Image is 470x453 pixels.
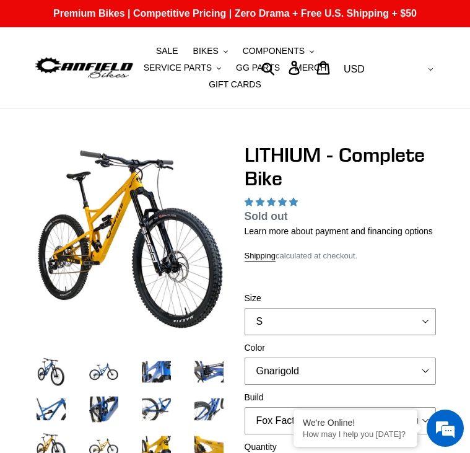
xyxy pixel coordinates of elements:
[192,392,226,426] img: Load image into Gallery viewer, LITHIUM - Complete Bike
[245,391,437,404] label: Build
[245,341,437,354] label: Color
[245,210,288,222] span: Sold out
[245,226,433,236] a: Learn more about payment and financing options
[144,63,212,73] span: SERVICE PARTS
[150,43,185,59] a: SALE
[137,59,227,76] button: SERVICE PARTS
[34,355,68,389] img: Load image into Gallery viewer, LITHIUM - Complete Bike
[230,59,286,76] a: GG PARTS
[193,46,219,56] span: BIKES
[243,46,305,56] span: COMPONENTS
[245,251,276,262] a: Shipping
[303,429,408,439] p: How may I help you today?
[34,55,134,81] img: Canfield Bikes
[187,43,234,59] button: BIKES
[303,418,408,428] div: We're Online!
[245,143,437,191] h1: LITHIUM - Complete Bike
[245,197,300,207] span: 5.00 stars
[236,63,280,73] span: GG PARTS
[202,76,268,93] a: GIFT CARDS
[34,392,68,426] img: Load image into Gallery viewer, LITHIUM - Complete Bike
[87,355,121,389] img: Load image into Gallery viewer, LITHIUM - Complete Bike
[87,392,121,426] img: Load image into Gallery viewer, LITHIUM - Complete Bike
[209,79,261,90] span: GIFT CARDS
[37,146,224,333] img: LITHIUM - Complete Bike
[192,355,226,389] img: Load image into Gallery viewer, LITHIUM - Complete Bike
[237,43,320,59] button: COMPONENTS
[139,392,173,426] img: Load image into Gallery viewer, LITHIUM - Complete Bike
[245,292,437,305] label: Size
[245,250,437,262] div: calculated at checkout.
[139,355,173,389] img: Load image into Gallery viewer, LITHIUM - Complete Bike
[156,46,178,56] span: SALE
